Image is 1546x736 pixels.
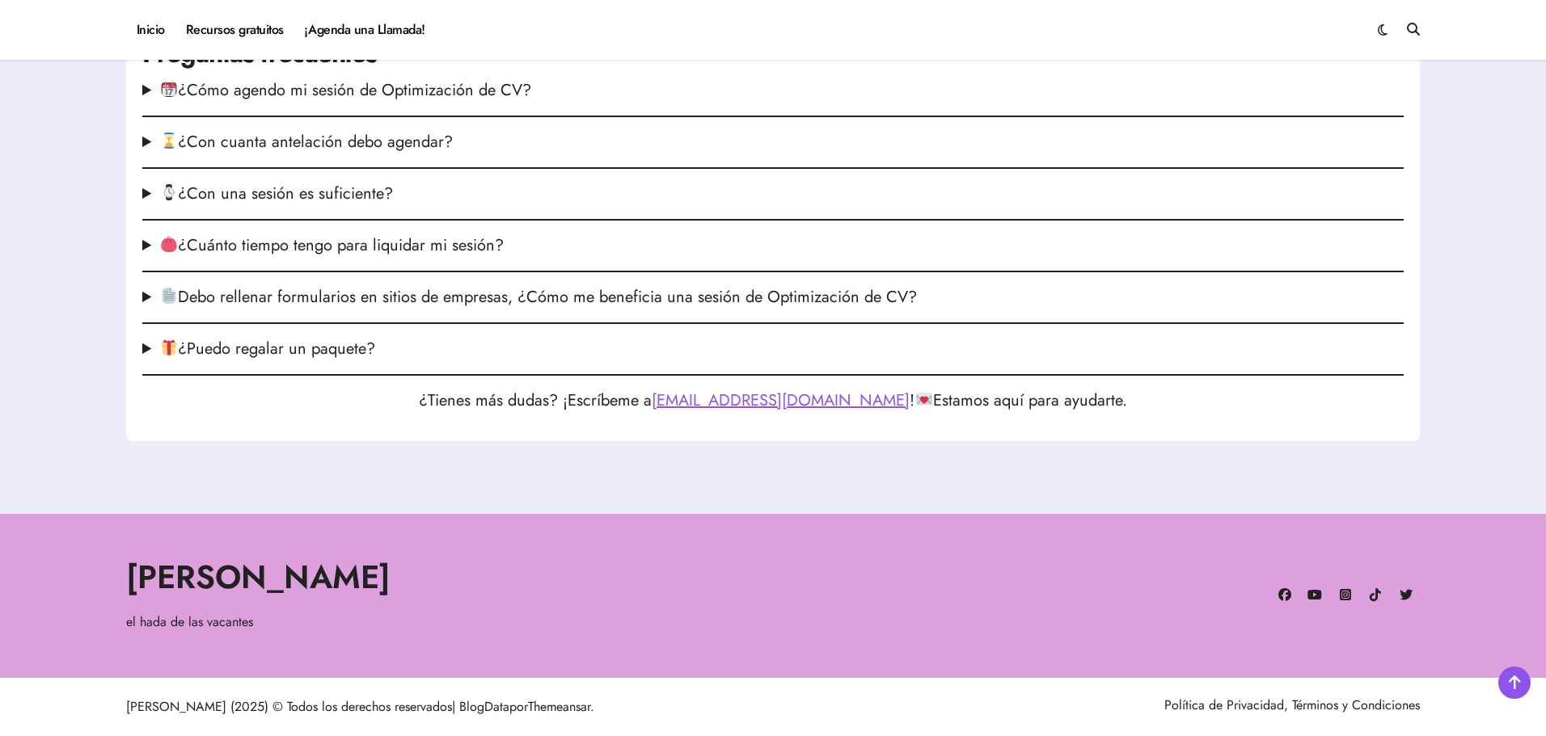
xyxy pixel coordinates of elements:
[459,697,509,716] a: BlogData
[294,8,436,52] a: ¡Agenda una Llamada!
[142,36,1404,72] h2: Preguntas frecuentes
[916,391,932,407] img: 💌
[652,389,910,412] a: [EMAIL_ADDRESS][DOMAIN_NAME]
[161,288,177,304] img: 📄
[452,697,455,716] span: |
[142,337,1404,361] summary: ¿Puedo regalar un paquete?
[142,78,1404,103] summary: ¿Cómo agendo mi sesión de Optimización de CV?
[175,8,294,52] a: Recursos gratuitos
[126,612,763,633] p: el hada de las vacantes
[142,285,1404,309] summary: Debo rellenar formularios en sitios de empresas, ¿Cómo me beneficia una sesión de Optimización de...
[1164,696,1420,714] a: Política de Privacidad, Términos y Condiciones
[142,389,1404,413] p: ¿Tienes más dudas? ¡Escríbeme a ! Estamos aquí para ayudarte.
[161,132,177,149] img: ⌛
[161,81,177,97] img: 📆
[142,182,1404,206] summary: ¿Con una sesión es suficiente?
[142,233,1404,258] summary: ¿Cuánto tiempo tengo para liquidar mi sesión?
[161,236,177,252] img: 👛
[142,130,1404,154] summary: ¿Con cuanta antelación debo agendar?
[126,553,391,600] a: [PERSON_NAME]
[126,696,763,717] p: [PERSON_NAME] (2025) © Todos los derechos reservados por .
[161,339,177,355] img: 🎁
[161,184,177,200] img: ⌚
[126,8,175,52] a: Inicio
[528,697,590,716] a: Themeansar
